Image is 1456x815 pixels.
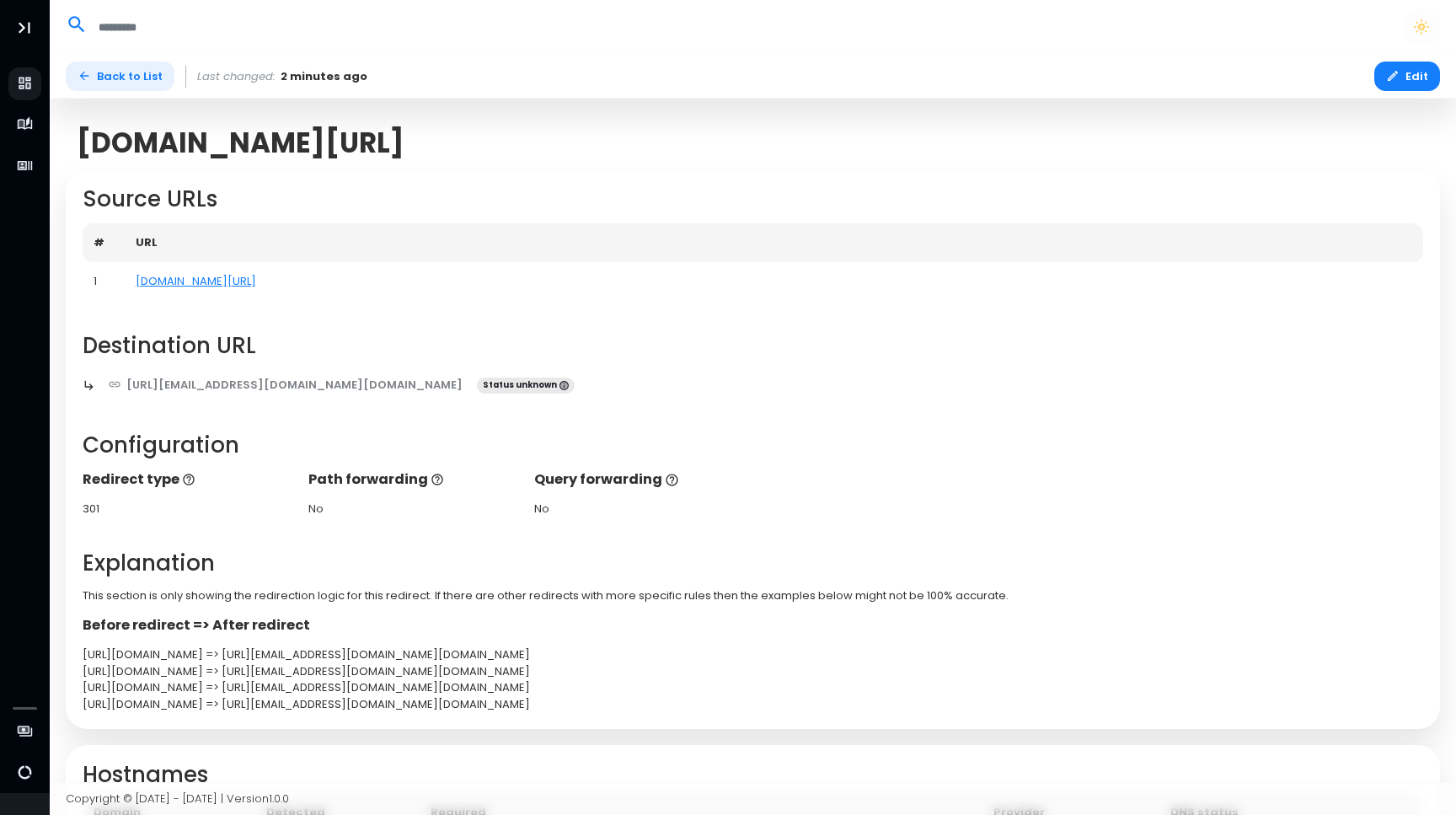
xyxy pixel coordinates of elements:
[83,696,1424,713] div: [URL][DOMAIN_NAME] => [URL][EMAIL_ADDRESS][DOMAIN_NAME][DOMAIN_NAME]
[477,378,575,394] span: Status unknown
[83,663,1424,680] div: [URL][DOMAIN_NAME] => [URL][EMAIL_ADDRESS][DOMAIN_NAME][DOMAIN_NAME]
[94,273,114,290] div: 1
[534,501,744,517] div: No
[308,469,518,490] p: Path forwarding
[83,501,292,517] div: 301
[197,68,276,85] span: Last changed:
[83,679,1424,696] div: [URL][DOMAIN_NAME] => [URL][EMAIL_ADDRESS][DOMAIN_NAME][DOMAIN_NAME]
[125,223,1424,262] th: URL
[1374,62,1440,91] button: Edit
[83,615,1424,635] p: Before redirect => After redirect
[83,469,292,490] p: Redirect type
[83,333,1424,359] h2: Destination URL
[8,12,40,44] button: Toggle Aside
[66,62,174,91] a: Back to List
[308,501,518,517] div: No
[96,370,475,399] a: [URL][EMAIL_ADDRESS][DOMAIN_NAME][DOMAIN_NAME]
[83,587,1424,604] p: This section is only showing the redirection logic for this redirect. If there are other redirect...
[83,762,1424,788] h2: Hostnames
[83,223,125,262] th: #
[83,550,1424,576] h2: Explanation
[83,646,1424,663] div: [URL][DOMAIN_NAME] => [URL][EMAIL_ADDRESS][DOMAIN_NAME][DOMAIN_NAME]
[136,273,256,289] a: [DOMAIN_NAME][URL]
[77,126,404,159] span: [DOMAIN_NAME][URL]
[534,469,744,490] p: Query forwarding
[281,68,367,85] span: 2 minutes ago
[83,186,1424,212] h2: Source URLs
[83,432,1424,458] h2: Configuration
[66,791,289,807] span: Copyright © [DATE] - [DATE] | Version 1.0.0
